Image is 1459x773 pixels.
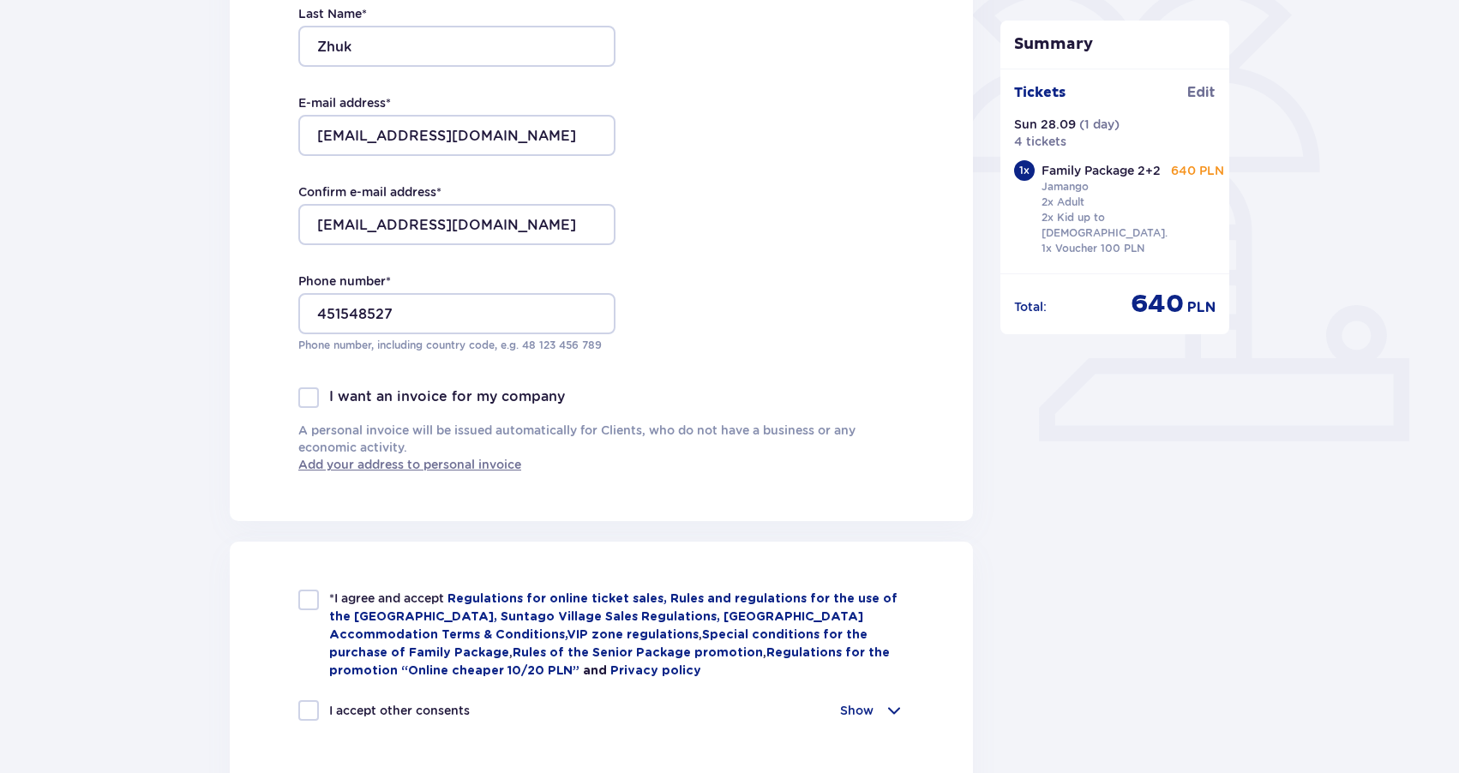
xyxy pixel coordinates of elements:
p: I accept other consents [329,702,470,719]
input: Confirm e-mail address [298,204,615,245]
a: Edit [1187,83,1216,102]
div: 1 x [1014,160,1035,181]
a: Regulations for online ticket sales, [447,593,670,605]
a: Suntago Village Sales Regulations, [501,611,723,623]
input: Last Name [298,26,615,67]
label: E-mail address * [298,94,391,111]
p: Total : [1014,298,1047,315]
a: VIP zone regulations [567,629,699,641]
p: 4 tickets [1014,133,1066,150]
input: Phone number [298,293,615,334]
p: ( 1 day ) [1079,116,1120,133]
a: Add your address to personal invoice [298,456,521,473]
a: Rules of the Senior Package promotion [513,647,763,659]
span: *I agree and accept [329,591,447,605]
p: Phone number, including country code, e.g. 48 ​123 ​456 ​789 [298,338,615,353]
p: PLN [1187,298,1216,317]
label: Phone number * [298,273,391,290]
a: Privacy policy [610,665,701,677]
p: I want an invoice for my company [329,387,565,406]
p: A personal invoice will be issued automatically for Clients, who do not have a business or any ec... [298,422,904,473]
p: Show [840,702,874,719]
p: Family Package 2+2 [1042,162,1161,179]
p: Jamango [1042,179,1089,195]
p: 2x Adult 2x Kid up to [DEMOGRAPHIC_DATA]. 1x Voucher 100 PLN [1042,195,1168,256]
input: E-mail address [298,115,615,156]
p: Summary [1000,34,1230,55]
span: and [583,665,610,677]
p: , , , [329,590,904,680]
p: Tickets [1014,83,1066,102]
label: Confirm e-mail address * [298,183,441,201]
p: 640 [1131,288,1184,321]
p: 640 PLN [1171,162,1224,179]
p: Sun 28.09 [1014,116,1076,133]
label: Last Name * [298,5,367,22]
